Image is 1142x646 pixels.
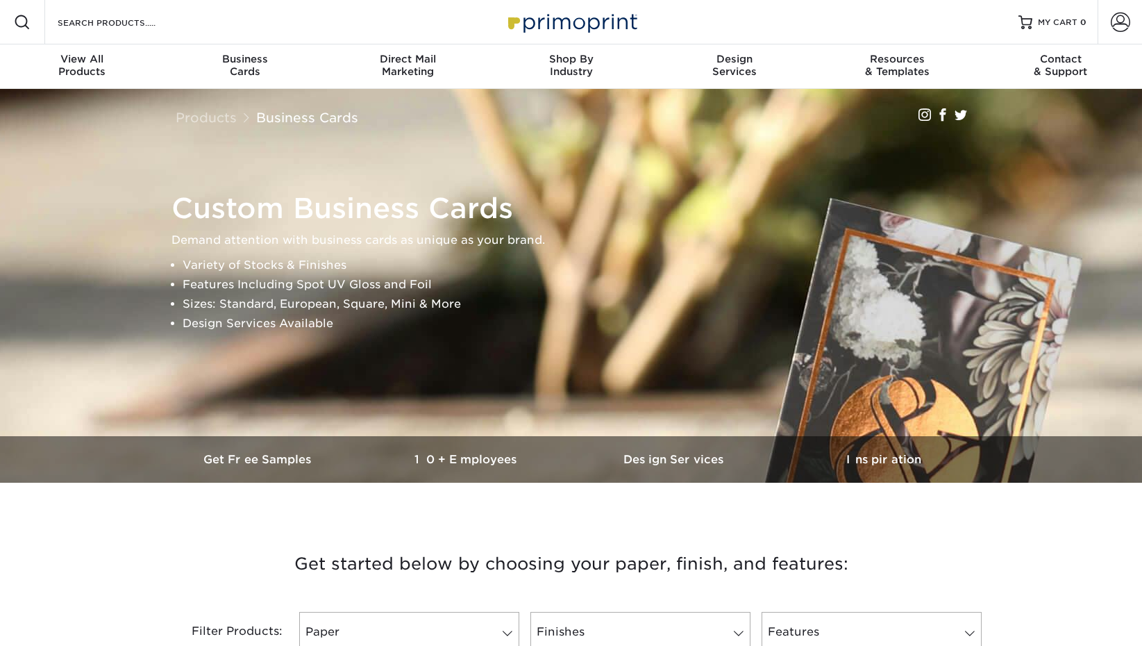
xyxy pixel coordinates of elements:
[256,110,358,125] a: Business Cards
[816,53,979,78] div: & Templates
[171,192,984,225] h1: Custom Business Cards
[979,53,1142,78] div: & Support
[163,44,326,89] a: BusinessCards
[163,53,326,78] div: Cards
[816,44,979,89] a: Resources& Templates
[183,314,984,333] li: Design Services Available
[653,44,816,89] a: DesignServices
[165,533,977,595] h3: Get started below by choosing your paper, finish, and features:
[326,44,489,89] a: Direct MailMarketing
[363,453,571,466] h3: 10+ Employees
[155,436,363,483] a: Get Free Samples
[155,453,363,466] h3: Get Free Samples
[363,436,571,483] a: 10+ Employees
[653,53,816,65] span: Design
[171,231,984,250] p: Demand attention with business cards as unique as your brand.
[571,436,780,483] a: Design Services
[183,256,984,275] li: Variety of Stocks & Finishes
[176,110,237,125] a: Products
[979,44,1142,89] a: Contact& Support
[326,53,489,78] div: Marketing
[571,453,780,466] h3: Design Services
[502,7,641,37] img: Primoprint
[56,14,192,31] input: SEARCH PRODUCTS.....
[183,295,984,314] li: Sizes: Standard, European, Square, Mini & More
[653,53,816,78] div: Services
[183,275,984,295] li: Features Including Spot UV Gloss and Foil
[780,453,988,466] h3: Inspiration
[979,53,1142,65] span: Contact
[1038,17,1077,28] span: MY CART
[489,44,653,89] a: Shop ByIndustry
[489,53,653,65] span: Shop By
[326,53,489,65] span: Direct Mail
[780,436,988,483] a: Inspiration
[163,53,326,65] span: Business
[489,53,653,78] div: Industry
[816,53,979,65] span: Resources
[1080,17,1086,27] span: 0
